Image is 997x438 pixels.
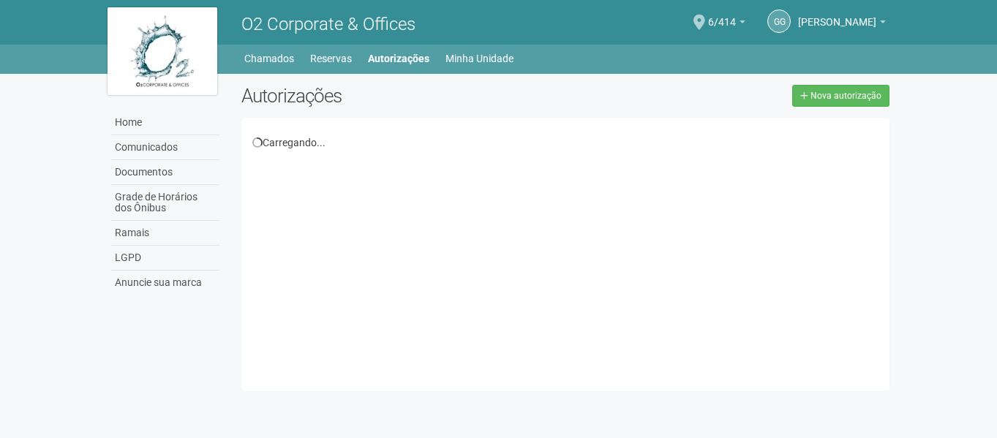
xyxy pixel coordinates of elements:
a: Documentos [111,160,219,185]
img: logo.jpg [108,7,217,95]
span: O2 Corporate & Offices [241,14,415,34]
a: Ramais [111,221,219,246]
a: GG [767,10,791,33]
a: Home [111,110,219,135]
a: Autorizações [368,48,429,69]
span: Giselle Guimarães [798,2,876,28]
h2: Autorizações [241,85,554,107]
a: 6/414 [708,18,745,30]
a: Nova autorização [792,85,889,107]
a: Chamados [244,48,294,69]
a: Anuncie sua marca [111,271,219,295]
a: Reservas [310,48,352,69]
a: Minha Unidade [445,48,513,69]
a: LGPD [111,246,219,271]
span: 6/414 [708,2,736,28]
a: [PERSON_NAME] [798,18,886,30]
a: Grade de Horários dos Ônibus [111,185,219,221]
a: Comunicados [111,135,219,160]
div: Carregando... [252,136,879,149]
span: Nova autorização [810,91,881,101]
